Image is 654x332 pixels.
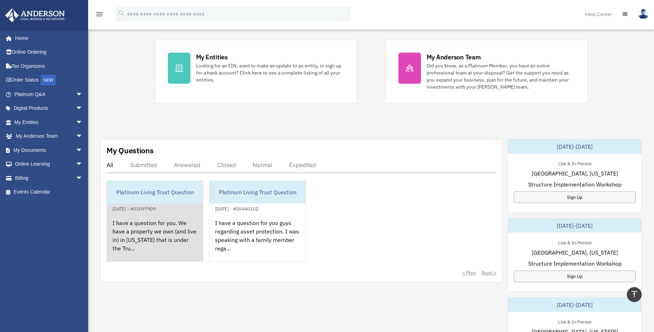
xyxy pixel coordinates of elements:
[630,290,638,298] i: vertical_align_top
[3,8,67,22] img: Anderson Advisors Platinum Portal
[41,75,56,85] div: NEW
[514,191,636,203] a: Sign Up
[552,238,597,246] div: Live & In-Person
[532,169,618,178] span: [GEOGRAPHIC_DATA], [US_STATE]
[552,318,597,325] div: Live & In-Person
[196,53,228,61] div: My Entities
[76,87,90,102] span: arrow_drop_down
[528,180,622,189] span: Structure Implementation Workshop
[5,101,93,115] a: Digital Productsarrow_drop_down
[627,287,642,302] a: vertical_align_top
[532,248,618,257] span: [GEOGRAPHIC_DATA], [US_STATE]
[5,157,93,171] a: Online Learningarrow_drop_down
[209,180,306,262] a: Platinum Living Trust Question[DATE] - #00440102I have a question for you guys regarding asset pr...
[107,204,161,212] div: [DATE] - #01097909
[217,161,236,168] div: Closed
[209,181,306,203] div: Platinum Living Trust Question
[5,185,93,199] a: Events Calendar
[5,87,93,101] a: Platinum Q&Aarrow_drop_down
[209,204,264,212] div: [DATE] - #00440102
[5,73,93,88] a: Order StatusNEW
[427,62,575,90] div: Did you know, as a Platinum Member, you have an entire professional team at your disposal? Get th...
[106,180,203,262] a: Platinum Living Trust Question[DATE] - #01097909I have a question for you. We have a property we ...
[508,298,641,312] div: [DATE]-[DATE]
[528,259,622,268] span: Structure Implementation Workshop
[209,213,306,268] div: I have a question for you guys regarding asset protection. I was speaking with a family member re...
[5,31,90,45] a: Home
[552,159,597,167] div: Live & In-Person
[196,62,344,83] div: Looking for an EIN, want to make an update to an entity, or sign up for a bank account? Click her...
[76,115,90,130] span: arrow_drop_down
[106,161,113,168] div: All
[95,10,104,18] i: menu
[253,161,272,168] div: Normal
[76,171,90,185] span: arrow_drop_down
[5,129,93,143] a: My Anderson Teamarrow_drop_down
[95,12,104,18] a: menu
[5,59,93,73] a: Tax Organizers
[130,161,157,168] div: Submitted
[76,101,90,116] span: arrow_drop_down
[107,181,203,203] div: Platinum Living Trust Question
[106,145,154,156] div: My Questions
[638,9,649,19] img: User Pic
[76,129,90,144] span: arrow_drop_down
[76,143,90,158] span: arrow_drop_down
[155,40,357,103] a: My Entities Looking for an EIN, want to make an update to an entity, or sign up for a bank accoun...
[385,40,588,103] a: My Anderson Team Did you know, as a Platinum Member, you have an entire professional team at your...
[508,219,641,233] div: [DATE]-[DATE]
[427,53,481,61] div: My Anderson Team
[107,213,203,268] div: I have a question for you. We have a property we own (and live in) in [US_STATE] that is under th...
[76,157,90,172] span: arrow_drop_down
[514,271,636,282] a: Sign Up
[5,115,93,129] a: My Entitiesarrow_drop_down
[289,161,316,168] div: Expedited
[5,143,93,157] a: My Documentsarrow_drop_down
[5,45,93,59] a: Online Ordering
[508,140,641,154] div: [DATE]-[DATE]
[118,10,126,17] i: search
[5,171,93,185] a: Billingarrow_drop_down
[174,161,200,168] div: Answered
